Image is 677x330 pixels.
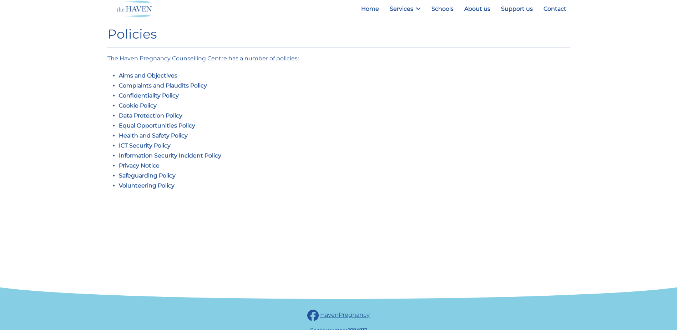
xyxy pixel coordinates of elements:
a: Privacy Notice [119,162,160,169]
a: Confidentiality Policy [119,92,179,99]
a: Aims and Objectives [119,72,177,79]
a: Support us [497,0,536,17]
a: Services [386,0,424,17]
a: ICT Security Policy [119,142,171,149]
h1: Policies [107,26,570,42]
a: About us [461,0,494,17]
a: Equal Opportunities Policy [119,122,195,129]
a: Health and Safety Policy [119,132,188,139]
a: Cookie Policy [119,102,157,109]
a: Complaints and Plaudits Policy [119,82,207,89]
a: Volunteering Policy [119,182,175,189]
a: Home [358,0,383,17]
p: The Haven Pregnancy Counselling Centre has a number of policies: [107,54,570,64]
a: Safeguarding Policy [119,172,176,179]
a: Information Security Incident Policy [119,152,221,159]
a: Schools [428,0,457,17]
a: Data Protection Policy [119,112,182,119]
a: HavenPregnancy [320,311,370,318]
a: Contact [540,0,570,17]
